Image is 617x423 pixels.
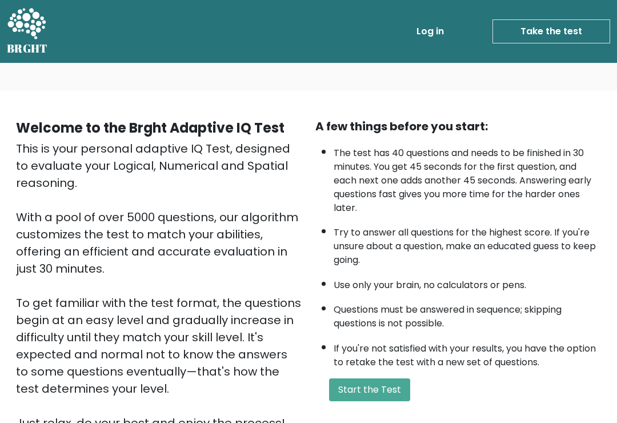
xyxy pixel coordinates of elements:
[315,118,601,135] div: A few things before you start:
[7,42,48,55] h5: BRGHT
[334,336,601,369] li: If you're not satisfied with your results, you have the option to retake the test with a new set ...
[334,220,601,267] li: Try to answer all questions for the highest score. If you're unsure about a question, make an edu...
[334,297,601,330] li: Questions must be answered in sequence; skipping questions is not possible.
[334,273,601,292] li: Use only your brain, no calculators or pens.
[16,118,285,137] b: Welcome to the Brght Adaptive IQ Test
[329,378,410,401] button: Start the Test
[7,5,48,58] a: BRGHT
[334,141,601,215] li: The test has 40 questions and needs to be finished in 30 minutes. You get 45 seconds for the firs...
[412,20,448,43] a: Log in
[492,19,610,43] a: Take the test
